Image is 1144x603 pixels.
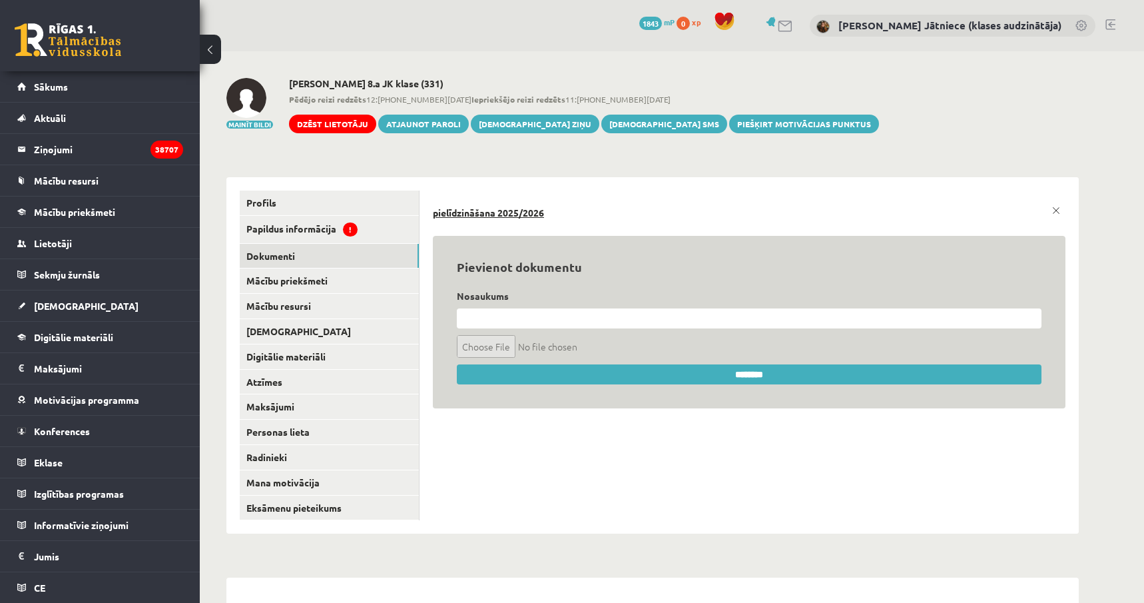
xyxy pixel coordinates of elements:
button: Mainīt bildi [226,121,273,129]
a: Motivācijas programma [17,384,183,415]
span: ! [343,223,358,237]
span: [DEMOGRAPHIC_DATA] [34,300,139,312]
a: Digitālie materiāli [17,322,183,352]
a: Rīgas 1. Tālmācības vidusskola [15,23,121,57]
img: Anda Laine Jātniece (klases audzinātāja) [816,20,830,33]
h3: Pievienot dokumentu [457,260,1041,275]
a: Informatīvie ziņojumi [17,510,183,540]
span: Izglītības programas [34,488,124,500]
img: Valērija Franckeviča [226,78,266,118]
a: Radinieki [240,445,419,470]
a: Profils [240,191,419,215]
span: Sākums [34,81,68,93]
a: [PERSON_NAME] Jātniece (klases audzinātāja) [838,19,1061,32]
a: [DEMOGRAPHIC_DATA] SMS [601,115,727,133]
b: Iepriekšējo reizi redzēts [471,94,565,105]
a: [DEMOGRAPHIC_DATA] ziņu [471,115,599,133]
a: Digitālie materiāli [240,344,419,369]
a: Mācību resursi [17,165,183,196]
span: 12:[PHONE_NUMBER][DATE] 11:[PHONE_NUMBER][DATE] [289,93,879,105]
span: Sekmju žurnāls [34,269,100,281]
b: Pēdējo reizi redzēts [289,94,366,105]
a: Lietotāji [17,228,183,259]
span: Jumis [34,550,59,562]
span: mP [664,17,675,27]
i: 38707 [150,141,183,159]
legend: Ziņojumi [34,134,183,165]
a: Konferences [17,416,183,446]
span: xp [692,17,701,27]
span: Mācību priekšmeti [34,206,115,218]
a: Eklase [17,447,183,478]
span: CE [34,582,45,594]
legend: Maksājumi [34,353,183,384]
a: Mācību priekšmeti [17,197,183,227]
a: Personas lieta [240,420,419,444]
a: Maksājumi [17,353,183,384]
span: Eklase [34,456,63,468]
a: Papildus informācija! [240,216,419,243]
a: Atzīmes [240,370,419,394]
a: CE [17,572,183,603]
a: [DEMOGRAPHIC_DATA] [240,319,419,344]
a: Mācību priekšmeti [240,269,419,293]
span: Digitālie materiāli [34,331,113,343]
a: Dzēst lietotāju [289,115,376,133]
span: Konferences [34,425,90,437]
a: 0 xp [677,17,707,27]
a: Mācību resursi [240,294,419,318]
span: Motivācijas programma [34,394,139,406]
a: Ziņojumi38707 [17,134,183,165]
a: Izglītības programas [17,478,183,509]
span: Informatīvie ziņojumi [34,519,129,531]
h4: Nosaukums [457,291,1041,302]
a: Maksājumi [240,394,419,419]
span: Mācību resursi [34,175,99,187]
a: Piešķirt motivācijas punktus [729,115,879,133]
span: Aktuāli [34,112,66,124]
a: Aktuāli [17,103,183,133]
span: Lietotāji [34,237,72,249]
span: 0 [677,17,690,30]
a: Mana motivācija [240,470,419,495]
a: Atjaunot paroli [378,115,469,133]
a: 1843 mP [639,17,675,27]
a: Jumis [17,541,183,572]
h2: [PERSON_NAME] 8.a JK klase (331) [289,78,879,89]
span: 1843 [639,17,662,30]
a: [DEMOGRAPHIC_DATA] [17,291,183,321]
a: pielīdzināšana 2025/2026 [433,207,1065,220]
a: x [1047,201,1065,220]
a: Eksāmenu pieteikums [240,496,419,520]
a: Sākums [17,71,183,102]
a: Sekmju žurnāls [17,259,183,290]
a: Dokumenti [240,244,419,269]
